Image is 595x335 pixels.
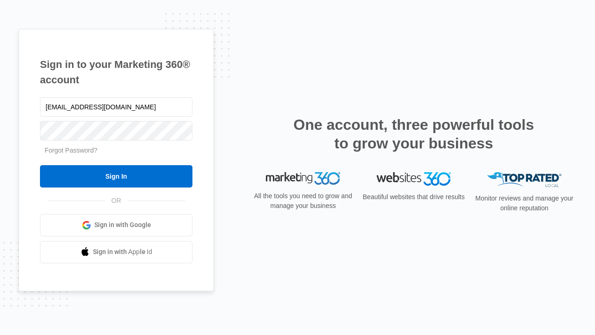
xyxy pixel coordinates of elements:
[251,191,355,211] p: All the tools you need to grow and manage your business
[93,247,152,257] span: Sign in with Apple Id
[487,172,562,188] img: Top Rated Local
[45,147,98,154] a: Forgot Password?
[40,214,192,236] a: Sign in with Google
[40,241,192,263] a: Sign in with Apple Id
[472,194,576,213] p: Monitor reviews and manage your online reputation
[105,196,128,206] span: OR
[362,192,466,202] p: Beautiful websites that drive results
[377,172,451,186] img: Websites 360
[266,172,340,185] img: Marketing 360
[40,57,192,87] h1: Sign in to your Marketing 360® account
[40,97,192,117] input: Email
[291,115,537,153] h2: One account, three powerful tools to grow your business
[94,220,151,230] span: Sign in with Google
[40,165,192,188] input: Sign In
